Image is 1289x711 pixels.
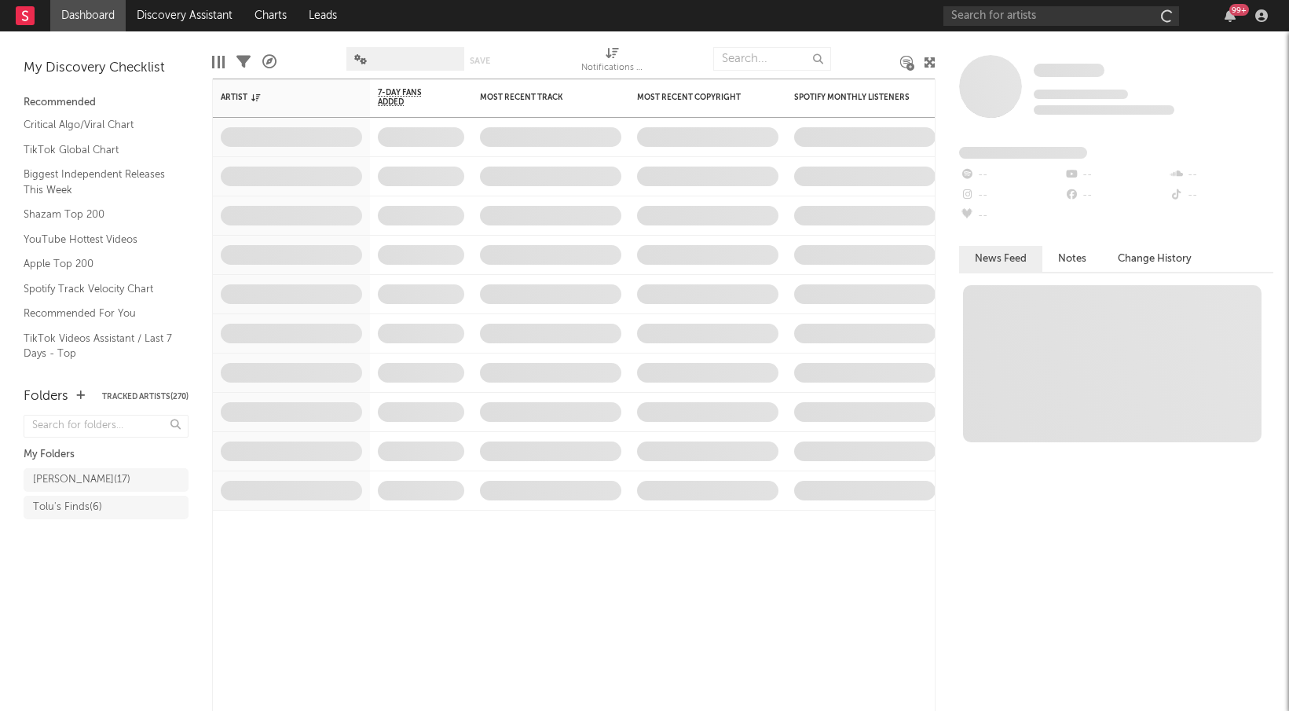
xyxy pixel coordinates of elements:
[378,88,441,107] span: 7-Day Fans Added
[24,387,68,406] div: Folders
[480,93,598,102] div: Most Recent Track
[24,255,173,273] a: Apple Top 200
[24,206,173,223] a: Shazam Top 200
[24,496,189,519] a: Tolu's Finds(6)
[24,93,189,112] div: Recommended
[24,330,173,362] a: TikTok Videos Assistant / Last 7 Days - Top
[1042,246,1102,272] button: Notes
[1169,185,1273,206] div: --
[1064,185,1168,206] div: --
[959,206,1064,226] div: --
[1034,105,1174,115] span: 0 fans last week
[24,468,189,492] a: [PERSON_NAME](17)
[262,39,276,85] div: A&R Pipeline
[221,93,339,102] div: Artist
[794,93,912,102] div: Spotify Monthly Listeners
[959,246,1042,272] button: News Feed
[943,6,1179,26] input: Search for artists
[212,39,225,85] div: Edit Columns
[24,280,173,298] a: Spotify Track Velocity Chart
[102,393,189,401] button: Tracked Artists(270)
[1034,63,1104,79] a: Some Artist
[24,141,173,159] a: TikTok Global Chart
[581,39,644,85] div: Notifications (Artist)
[1102,246,1207,272] button: Change History
[24,59,189,78] div: My Discovery Checklist
[24,445,189,464] div: My Folders
[33,498,102,517] div: Tolu's Finds ( 6 )
[24,166,173,198] a: Biggest Independent Releases This Week
[24,305,173,322] a: Recommended For You
[581,59,644,78] div: Notifications (Artist)
[959,185,1064,206] div: --
[1229,4,1249,16] div: 99 +
[713,47,831,71] input: Search...
[24,116,173,134] a: Critical Algo/Viral Chart
[470,57,490,65] button: Save
[637,93,755,102] div: Most Recent Copyright
[24,415,189,438] input: Search for folders...
[959,147,1087,159] span: Fans Added by Platform
[236,39,251,85] div: Filters
[1064,165,1168,185] div: --
[1034,64,1104,77] span: Some Artist
[1169,165,1273,185] div: --
[1034,90,1128,99] span: Tracking Since: [DATE]
[24,231,173,248] a: YouTube Hottest Videos
[33,471,130,489] div: [PERSON_NAME] ( 17 )
[959,165,1064,185] div: --
[1225,9,1236,22] button: 99+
